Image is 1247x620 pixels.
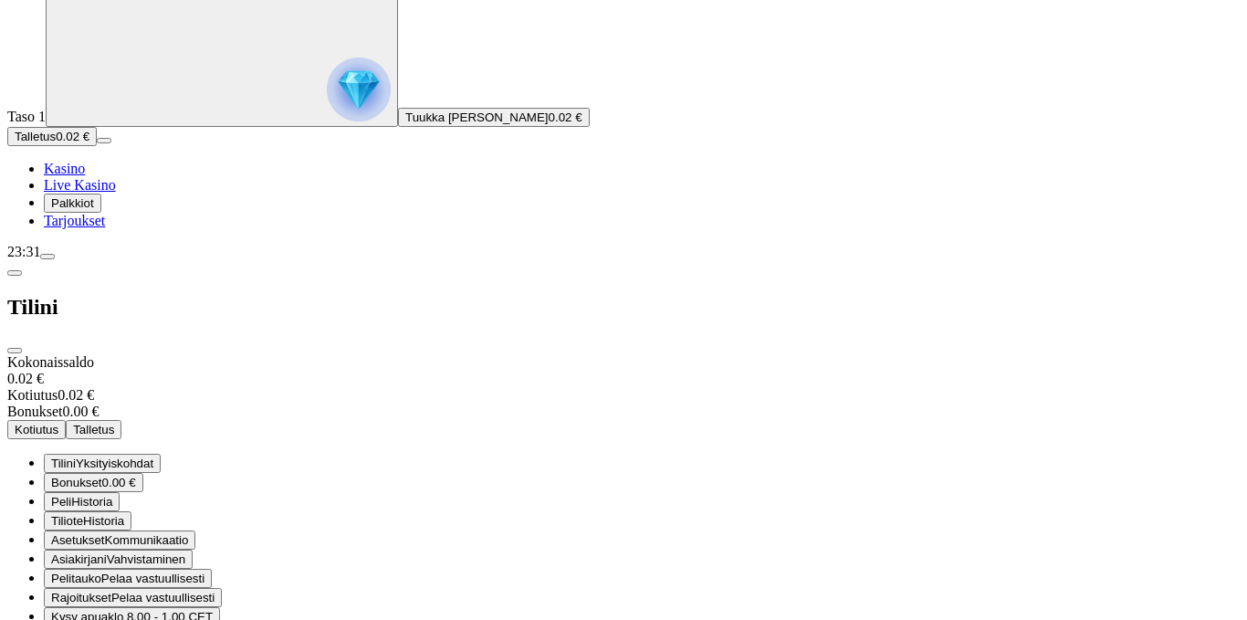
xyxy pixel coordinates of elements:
span: 0.00 € [102,476,136,489]
a: poker-chip iconLive Kasino [44,177,116,193]
button: smiley iconBonukset0.00 € [44,473,143,492]
span: Live Kasino [44,177,116,193]
div: 0.00 € [7,404,1240,420]
button: transactions iconTilioteHistoria [44,511,131,531]
span: Pelaa vastuullisesti [101,572,204,585]
span: Historia [83,514,124,528]
h2: Tilini [7,295,1240,320]
span: Kommunikaatio [105,533,189,547]
span: 0.02 € [56,130,89,143]
button: limits iconRajoituksetPelaa vastuullisesti [44,588,222,607]
span: 23:31 [7,244,40,259]
span: Pelitauko [51,572,101,585]
button: toggle iconAsetuksetKommunikaatio [44,531,195,550]
button: clock iconPelitaukoPelaa vastuullisesti [44,569,212,588]
span: Tilini [51,457,76,470]
span: Kasino [44,161,85,176]
button: menu [40,254,55,259]
span: Taso 1 [7,109,46,124]
div: 0.02 € [7,371,1240,387]
span: 0.02 € [549,110,582,124]
span: Palkkiot [51,196,94,210]
button: Tuukka [PERSON_NAME]0.02 € [398,108,590,127]
img: reward progress [327,58,391,121]
button: Talletusplus icon0.02 € [7,127,97,146]
span: Talletus [73,423,114,436]
button: close [7,348,22,353]
button: Talletus [66,420,121,439]
span: Talletus [15,130,56,143]
span: Rajoitukset [51,591,111,604]
a: diamond iconKasino [44,161,85,176]
span: Kotiutus [7,387,58,403]
button: history iconPeliHistoria [44,492,120,511]
div: 0.02 € [7,387,1240,404]
span: Vahvistaminen [107,552,185,566]
div: Kokonaissaldo [7,354,1240,387]
button: reward iconPalkkiot [44,194,101,213]
button: Kotiutus [7,420,66,439]
span: Yksityiskohdat [76,457,153,470]
span: Bonukset [51,476,102,489]
span: Peli [51,495,71,509]
span: Asetukset [51,533,105,547]
button: chevron-left icon [7,270,22,276]
span: Tuukka [PERSON_NAME] [405,110,549,124]
span: Pelaa vastuullisesti [111,591,215,604]
a: gift-inverted iconTarjoukset [44,213,105,228]
button: menu [97,138,111,143]
span: Historia [71,495,112,509]
button: document iconAsiakirjaniVahvistaminen [44,550,193,569]
span: Tiliote [51,514,83,528]
span: Kotiutus [15,423,58,436]
span: Tarjoukset [44,213,105,228]
span: Asiakirjani [51,552,107,566]
button: user-circle iconTiliniYksityiskohdat [44,454,161,473]
span: Bonukset [7,404,62,419]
